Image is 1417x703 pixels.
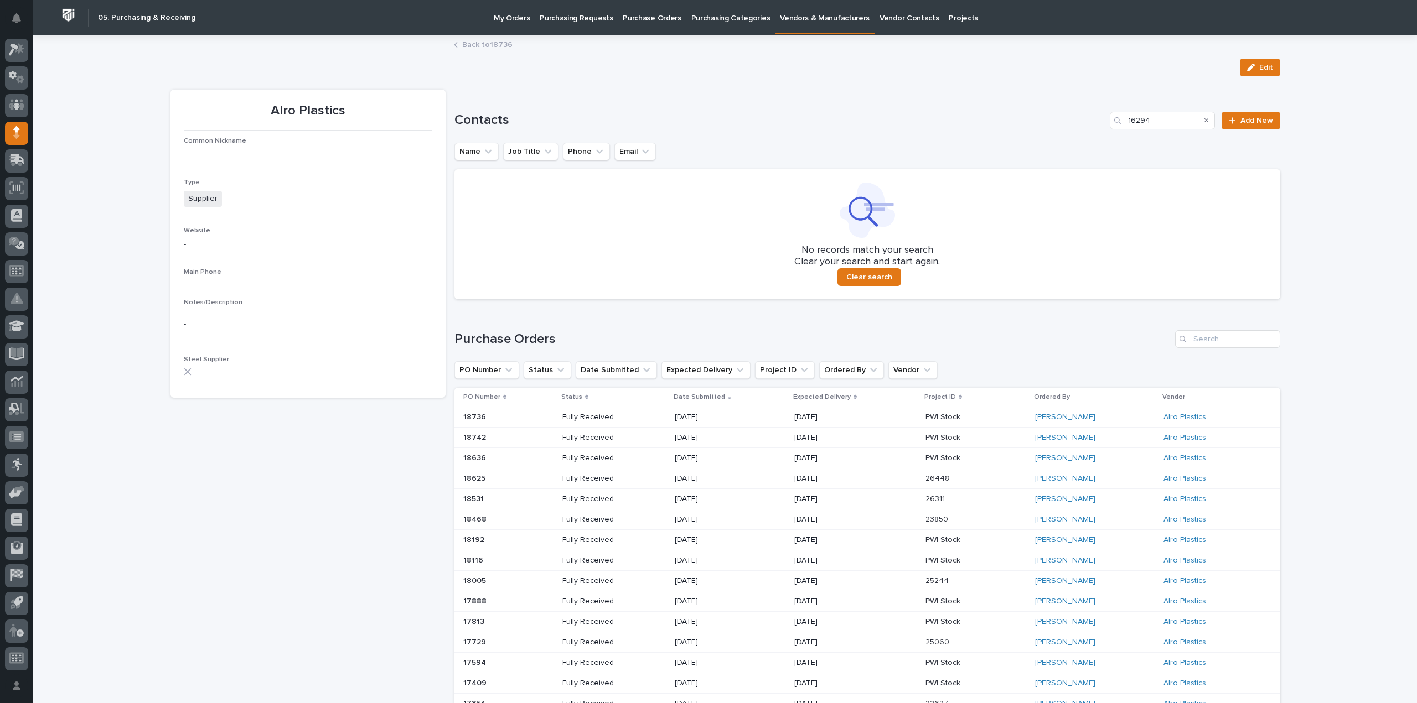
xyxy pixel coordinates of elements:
p: Fully Received [562,658,642,668]
a: Alro Plastics [1163,433,1206,442]
tr: 1846818468 Fully Received[DATE][DATE]2385023850 [PERSON_NAME] Alro Plastics [454,509,1280,530]
p: [DATE] [675,535,754,545]
p: - [184,149,432,161]
button: Job Title [503,143,558,160]
p: [DATE] [794,638,873,647]
p: Fully Received [562,454,642,463]
span: Notes/Description [184,299,242,306]
p: 17594 [463,656,488,668]
a: Alro Plastics [1163,535,1206,545]
span: Common Nickname [184,138,246,144]
tr: 1740917409 Fully Received[DATE][DATE]PWI StockPWI Stock [PERSON_NAME] Alro Plastics [454,673,1280,694]
button: Edit [1240,59,1280,76]
span: Website [184,227,210,234]
span: Clear search [846,272,892,282]
a: [PERSON_NAME] [1035,433,1095,442]
p: [DATE] [794,658,873,668]
p: [DATE] [794,679,873,688]
p: Expected Delivery [793,391,851,403]
tr: 1800518005 Fully Received[DATE][DATE]2524425244 [PERSON_NAME] Alro Plastics [454,571,1280,591]
p: [DATE] [794,597,873,606]
a: Add New [1222,112,1280,129]
span: Add New [1240,117,1273,124]
p: [DATE] [794,413,873,422]
p: Vendor [1162,391,1185,403]
a: Alro Plastics [1163,556,1206,565]
a: [PERSON_NAME] [1035,658,1095,668]
button: Email [614,143,656,160]
tr: 1862518625 Fully Received[DATE][DATE]2644826448 [PERSON_NAME] Alro Plastics [454,468,1280,489]
p: [DATE] [794,515,873,524]
a: Alro Plastics [1163,413,1206,422]
p: PWI Stock [925,554,963,565]
a: Alro Plastics [1163,576,1206,586]
p: Date Submitted [674,391,725,403]
p: 17729 [463,636,488,647]
p: [DATE] [794,617,873,627]
p: Fully Received [562,433,642,442]
input: Search [1175,330,1280,348]
a: [PERSON_NAME] [1035,597,1095,606]
p: [DATE] [794,474,873,483]
p: 17409 [463,676,489,688]
p: 18531 [463,492,486,504]
tr: 1781317813 Fully Received[DATE][DATE]PWI StockPWI Stock [PERSON_NAME] Alro Plastics [454,612,1280,632]
p: Fully Received [562,597,642,606]
a: Alro Plastics [1163,597,1206,606]
p: Ordered By [1034,391,1070,403]
p: Project ID [924,391,956,403]
a: [PERSON_NAME] [1035,617,1095,627]
p: Fully Received [562,576,642,586]
a: [PERSON_NAME] [1035,576,1095,586]
tr: 1853118531 Fully Received[DATE][DATE]2631126311 [PERSON_NAME] Alro Plastics [454,489,1280,509]
p: 18192 [463,533,487,545]
a: [PERSON_NAME] [1035,679,1095,688]
a: [PERSON_NAME] [1035,556,1095,565]
tr: 1759417594 Fully Received[DATE][DATE]PWI StockPWI Stock [PERSON_NAME] Alro Plastics [454,653,1280,673]
p: 17888 [463,595,489,606]
p: [DATE] [675,679,754,688]
p: [DATE] [675,433,754,442]
button: Date Submitted [576,361,657,379]
tr: 1873618736 Fully Received[DATE][DATE]PWI StockPWI Stock [PERSON_NAME] Alro Plastics [454,407,1280,428]
p: 26448 [925,472,951,483]
a: Alro Plastics [1163,638,1206,647]
div: Search [1110,112,1215,129]
p: PO Number [463,391,500,403]
p: [DATE] [675,658,754,668]
p: PWI Stock [925,615,963,627]
img: Workspace Logo [58,5,79,25]
p: 18742 [463,431,488,442]
p: Fully Received [562,556,642,565]
button: Expected Delivery [661,361,751,379]
p: PWI Stock [925,451,963,463]
p: [DATE] [675,494,754,504]
tr: 1772917729 Fully Received[DATE][DATE]2506025060 [PERSON_NAME] Alro Plastics [454,632,1280,653]
p: 18005 [463,574,488,586]
p: [DATE] [675,638,754,647]
button: Ordered By [819,361,884,379]
p: [DATE] [794,556,873,565]
p: - [184,239,432,251]
button: Project ID [755,361,815,379]
a: [PERSON_NAME] [1035,535,1095,545]
tr: 1788817888 Fully Received[DATE][DATE]PWI StockPWI Stock [PERSON_NAME] Alro Plastics [454,591,1280,612]
p: [DATE] [794,454,873,463]
h2: 05. Purchasing & Receiving [98,13,195,23]
p: 18625 [463,472,488,483]
p: [DATE] [794,576,873,586]
a: Alro Plastics [1163,454,1206,463]
button: Name [454,143,499,160]
p: [DATE] [794,494,873,504]
p: - [184,319,432,330]
p: Fully Received [562,474,642,483]
a: Alro Plastics [1163,617,1206,627]
span: Main Phone [184,269,221,275]
p: Fully Received [562,515,642,524]
a: Alro Plastics [1163,474,1206,483]
p: Fully Received [562,413,642,422]
tr: 1874218742 Fully Received[DATE][DATE]PWI StockPWI Stock [PERSON_NAME] Alro Plastics [454,428,1280,448]
p: Fully Received [562,535,642,545]
a: Alro Plastics [1163,494,1206,504]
